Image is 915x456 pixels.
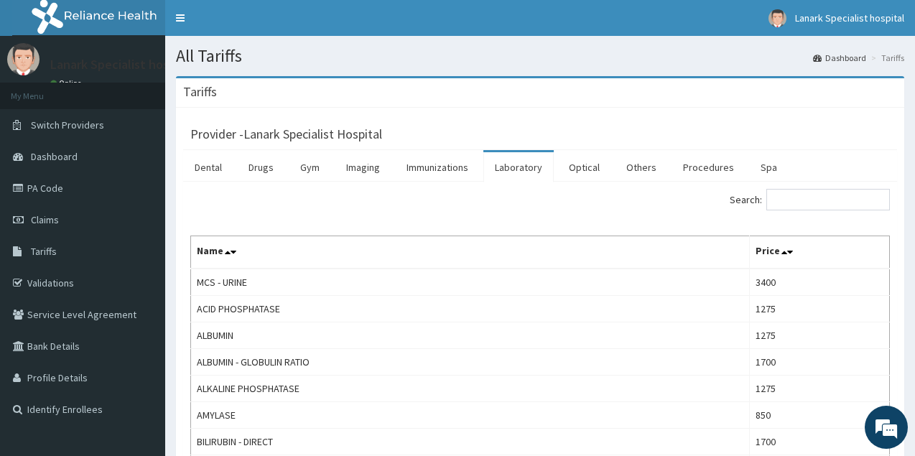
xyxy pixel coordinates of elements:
a: Spa [749,152,789,182]
a: Laboratory [483,152,554,182]
a: Dental [183,152,233,182]
td: AMYLASE [191,402,750,429]
span: Switch Providers [31,118,104,131]
a: Imaging [335,152,391,182]
li: Tariffs [868,52,904,64]
span: Tariffs [31,245,57,258]
td: 1275 [750,322,890,349]
input: Search: [766,189,890,210]
img: User Image [768,9,786,27]
a: Dashboard [813,52,866,64]
h1: All Tariffs [176,47,904,65]
td: 3400 [750,269,890,296]
a: Others [615,152,668,182]
td: MCS - URINE [191,269,750,296]
td: 1275 [750,296,890,322]
img: User Image [7,43,40,75]
label: Search: [730,189,890,210]
p: Lanark Specialist hospital [50,58,195,71]
td: ALBUMIN - GLOBULIN RATIO [191,349,750,376]
a: Gym [289,152,331,182]
td: BILIRUBIN - DIRECT [191,429,750,455]
td: 1700 [750,429,890,455]
td: ALBUMIN [191,322,750,349]
td: ALKALINE PHOSPHATASE [191,376,750,402]
a: Online [50,78,85,88]
h3: Tariffs [183,85,217,98]
td: 1275 [750,376,890,402]
th: Name [191,236,750,269]
a: Procedures [672,152,746,182]
h3: Provider - Lanark Specialist Hospital [190,128,382,141]
td: 850 [750,402,890,429]
span: Dashboard [31,150,78,163]
td: ACID PHOSPHATASE [191,296,750,322]
a: Drugs [237,152,285,182]
td: 1700 [750,349,890,376]
a: Optical [557,152,611,182]
span: Lanark Specialist hospital [795,11,904,24]
span: Claims [31,213,59,226]
a: Immunizations [395,152,480,182]
th: Price [750,236,890,269]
